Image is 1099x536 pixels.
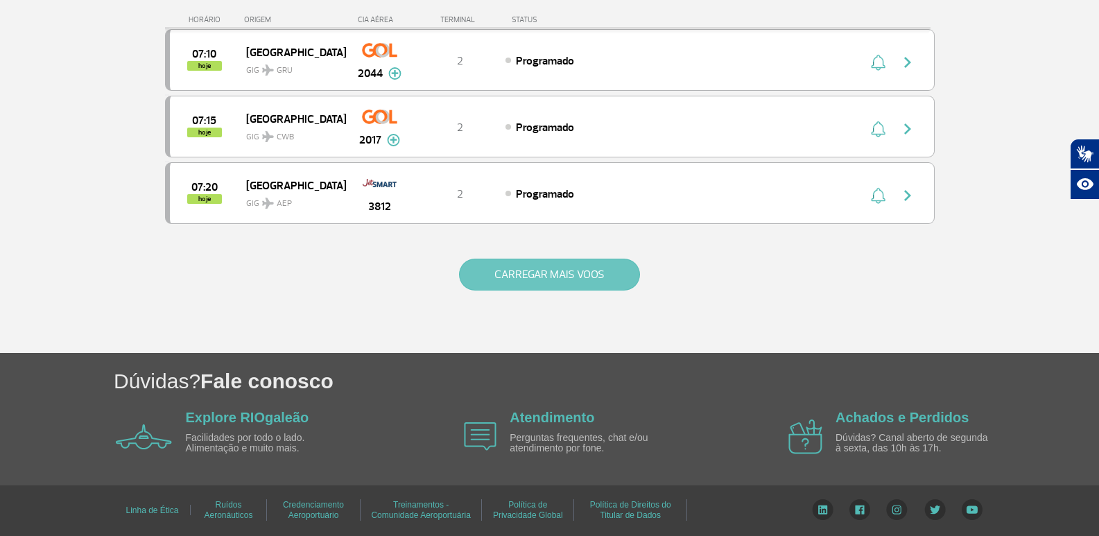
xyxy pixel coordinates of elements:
[262,131,274,142] img: destiny_airplane.svg
[836,410,969,425] a: Achados e Perdidos
[246,190,335,210] span: GIG
[277,131,294,144] span: CWB
[457,187,463,201] span: 2
[590,495,671,525] a: Política de Direitos do Titular de Dados
[371,495,470,525] a: Treinamentos - Comunidade Aeroportuária
[169,15,245,24] div: HORÁRIO
[277,198,292,210] span: AEP
[415,15,505,24] div: TERMINAL
[186,433,345,454] p: Facilidades por todo o lado. Alimentação e muito mais.
[246,43,335,61] span: [GEOGRAPHIC_DATA]
[359,132,381,148] span: 2017
[493,495,563,525] a: Política de Privacidade Global
[510,433,669,454] p: Perguntas frequentes, chat e/ou atendimento por fone.
[516,121,574,135] span: Programado
[457,121,463,135] span: 2
[899,187,916,204] img: seta-direita-painel-voo.svg
[262,198,274,209] img: destiny_airplane.svg
[899,121,916,137] img: seta-direita-painel-voo.svg
[200,370,334,392] span: Fale conosco
[1070,139,1099,169] button: Abrir tradutor de língua de sinais.
[510,410,594,425] a: Atendimento
[187,61,222,71] span: hoje
[962,499,983,520] img: YouTube
[836,433,995,454] p: Dúvidas? Canal aberto de segunda à sexta, das 10h às 17h.
[459,259,640,291] button: CARREGAR MAIS VOOS
[1070,139,1099,200] div: Plugin de acessibilidade da Hand Talk.
[516,187,574,201] span: Programado
[262,64,274,76] img: destiny_airplane.svg
[368,198,391,215] span: 3812
[387,134,400,146] img: mais-info-painel-voo.svg
[924,499,946,520] img: Twitter
[812,499,833,520] img: LinkedIn
[116,424,172,449] img: airplane icon
[505,15,618,24] div: STATUS
[283,495,344,525] a: Credenciamento Aeroportuário
[464,422,496,451] img: airplane icon
[516,54,574,68] span: Programado
[457,54,463,68] span: 2
[246,57,335,77] span: GIG
[192,49,216,59] span: 2025-09-28 07:10:00
[871,121,885,137] img: sino-painel-voo.svg
[886,499,908,520] img: Instagram
[849,499,870,520] img: Facebook
[187,194,222,204] span: hoje
[246,176,335,194] span: [GEOGRAPHIC_DATA]
[204,495,252,525] a: Ruídos Aeronáuticos
[114,367,1099,395] h1: Dúvidas?
[345,15,415,24] div: CIA AÉREA
[1070,169,1099,200] button: Abrir recursos assistivos.
[871,54,885,71] img: sino-painel-voo.svg
[187,128,222,137] span: hoje
[899,54,916,71] img: seta-direita-painel-voo.svg
[191,182,218,192] span: 2025-09-28 07:20:00
[244,15,345,24] div: ORIGEM
[126,501,178,520] a: Linha de Ética
[871,187,885,204] img: sino-painel-voo.svg
[277,64,293,77] span: GRU
[388,67,401,80] img: mais-info-painel-voo.svg
[192,116,216,126] span: 2025-09-28 07:15:00
[186,410,309,425] a: Explore RIOgaleão
[246,110,335,128] span: [GEOGRAPHIC_DATA]
[246,123,335,144] span: GIG
[358,65,383,82] span: 2044
[788,420,822,454] img: airplane icon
